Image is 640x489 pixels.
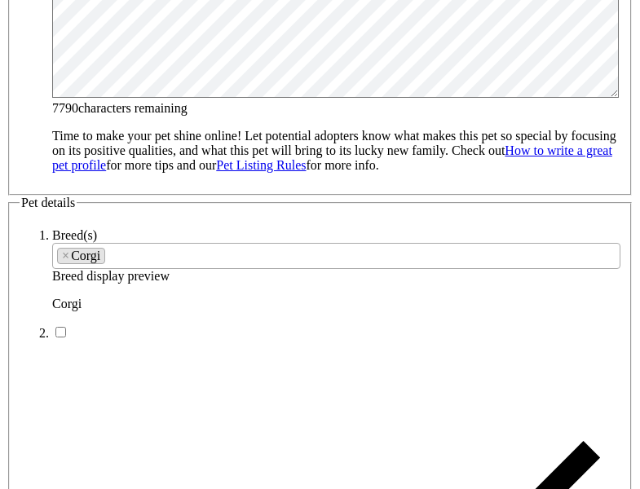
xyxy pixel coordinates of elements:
span: Pet details [21,196,75,209]
li: Breed display preview [52,228,620,311]
a: Pet Listing Rules [216,158,306,172]
span: × [62,249,69,263]
p: Time to make your pet shine online! Let potential adopters know what makes this pet so special by... [52,129,620,173]
li: Corgi [57,248,105,264]
label: Breed(s) [52,228,97,242]
a: How to write a great pet profile [52,143,612,172]
div: characters remaining [52,101,620,116]
span: 7790 [52,101,78,115]
p: Corgi [52,297,620,311]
